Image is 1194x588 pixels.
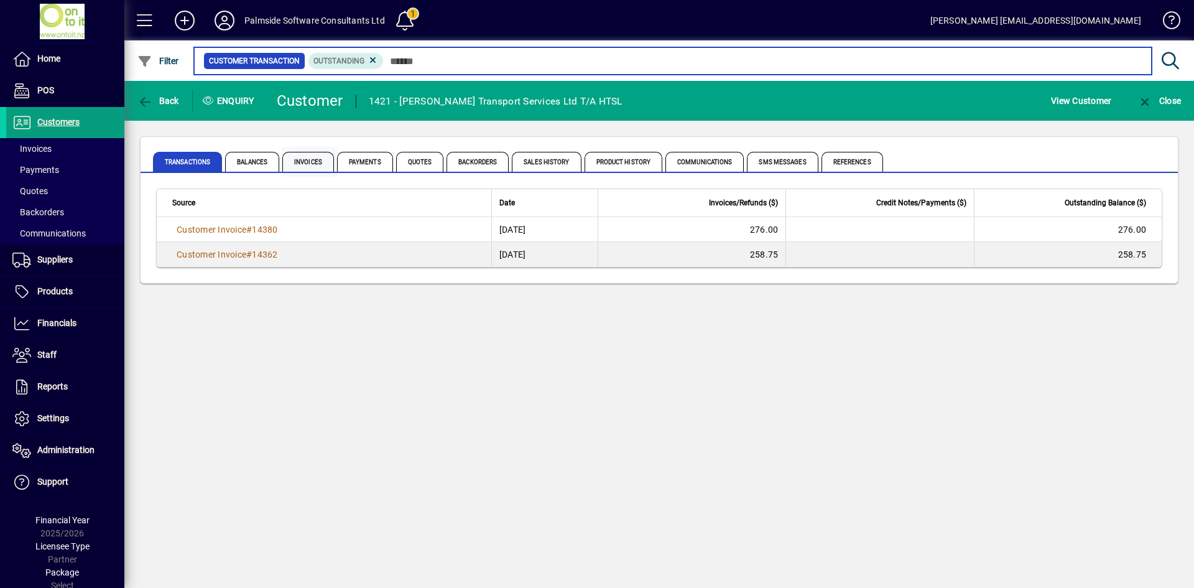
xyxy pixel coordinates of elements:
button: Back [134,90,182,112]
div: Date [499,196,590,210]
span: Payments [337,152,393,172]
span: Sales History [512,152,581,172]
button: View Customer [1048,90,1114,112]
span: Customer Invoice [177,250,246,259]
a: Payments [6,159,124,180]
td: 276.00 [974,217,1162,242]
span: Package [45,567,79,577]
a: Suppliers [6,245,124,276]
span: Licensee Type [35,541,90,551]
span: Transactions [153,152,222,172]
span: Close [1137,96,1181,106]
td: [DATE] [491,217,598,242]
a: Customer Invoice#14380 [172,223,282,236]
a: Products [6,276,124,307]
div: Palmside Software Consultants Ltd [244,11,385,30]
span: Reports [37,381,68,391]
button: Filter [134,50,182,72]
app-page-header-button: Back [124,90,193,112]
a: Reports [6,371,124,403]
span: Financials [37,318,76,328]
a: Financials [6,308,124,339]
span: Source [172,196,195,210]
a: Staff [6,340,124,371]
button: Profile [205,9,244,32]
span: Invoices [12,144,52,154]
span: Communications [665,152,744,172]
span: Customer Invoice [177,225,246,235]
span: POS [37,85,54,95]
td: 258.75 [598,242,785,267]
a: Backorders [6,202,124,223]
div: [PERSON_NAME] [EMAIL_ADDRESS][DOMAIN_NAME] [930,11,1141,30]
span: Home [37,54,60,63]
mat-chip: Outstanding Status: Outstanding [308,53,384,69]
span: Filter [137,56,179,66]
span: Invoices/Refunds ($) [709,196,778,210]
span: Settings [37,413,69,423]
span: Outstanding Balance ($) [1065,196,1146,210]
span: Payments [12,165,59,175]
span: Customers [37,117,80,127]
span: Communications [12,228,86,238]
a: Support [6,467,124,498]
td: 276.00 [598,217,785,242]
span: Quotes [12,186,48,196]
span: Support [37,477,68,487]
span: Balances [225,152,279,172]
app-page-header-button: Close enquiry [1124,90,1194,112]
span: View Customer [1051,91,1111,111]
span: Quotes [396,152,444,172]
span: SMS Messages [747,152,818,172]
span: Financial Year [35,515,90,525]
a: Settings [6,403,124,434]
span: # [246,250,252,259]
span: Products [37,286,73,296]
span: Staff [37,350,57,360]
span: References [821,152,883,172]
td: 258.75 [974,242,1162,267]
span: Backorders [12,207,64,217]
button: Add [165,9,205,32]
span: Outstanding [313,57,364,65]
span: Credit Notes/Payments ($) [876,196,966,210]
a: Quotes [6,180,124,202]
a: Administration [6,435,124,466]
span: Backorders [447,152,509,172]
span: Suppliers [37,254,73,264]
a: Knowledge Base [1154,2,1178,43]
a: Customer Invoice#14362 [172,248,282,261]
span: Product History [585,152,663,172]
span: Date [499,196,515,210]
div: 1421 - [PERSON_NAME] Transport Services Ltd T/A HTSL [369,91,622,111]
a: Home [6,44,124,75]
span: 14380 [252,225,277,235]
span: Invoices [282,152,334,172]
div: Enquiry [193,91,267,111]
span: 14362 [252,250,277,259]
a: POS [6,75,124,106]
a: Communications [6,223,124,244]
button: Close [1134,90,1184,112]
a: Invoices [6,138,124,159]
span: Back [137,96,179,106]
td: [DATE] [491,242,598,267]
span: Customer Transaction [209,55,300,67]
span: Administration [37,445,95,455]
div: Customer [277,91,343,111]
span: # [246,225,252,235]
